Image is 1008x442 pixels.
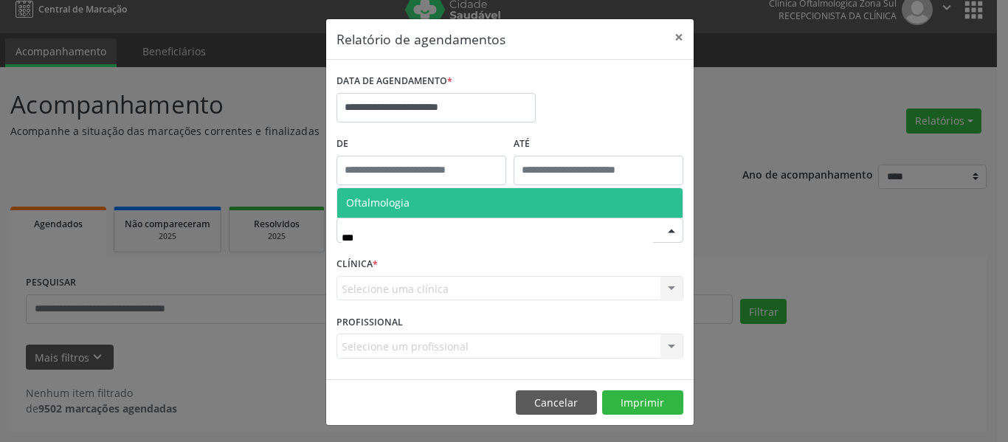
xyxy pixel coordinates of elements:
[336,70,452,93] label: DATA DE AGENDAMENTO
[346,196,410,210] span: Oftalmologia
[664,19,694,55] button: Close
[336,133,506,156] label: De
[336,311,403,334] label: PROFISSIONAL
[336,253,378,276] label: CLÍNICA
[336,30,505,49] h5: Relatório de agendamentos
[602,390,683,415] button: Imprimir
[514,133,683,156] label: ATÉ
[516,390,597,415] button: Cancelar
